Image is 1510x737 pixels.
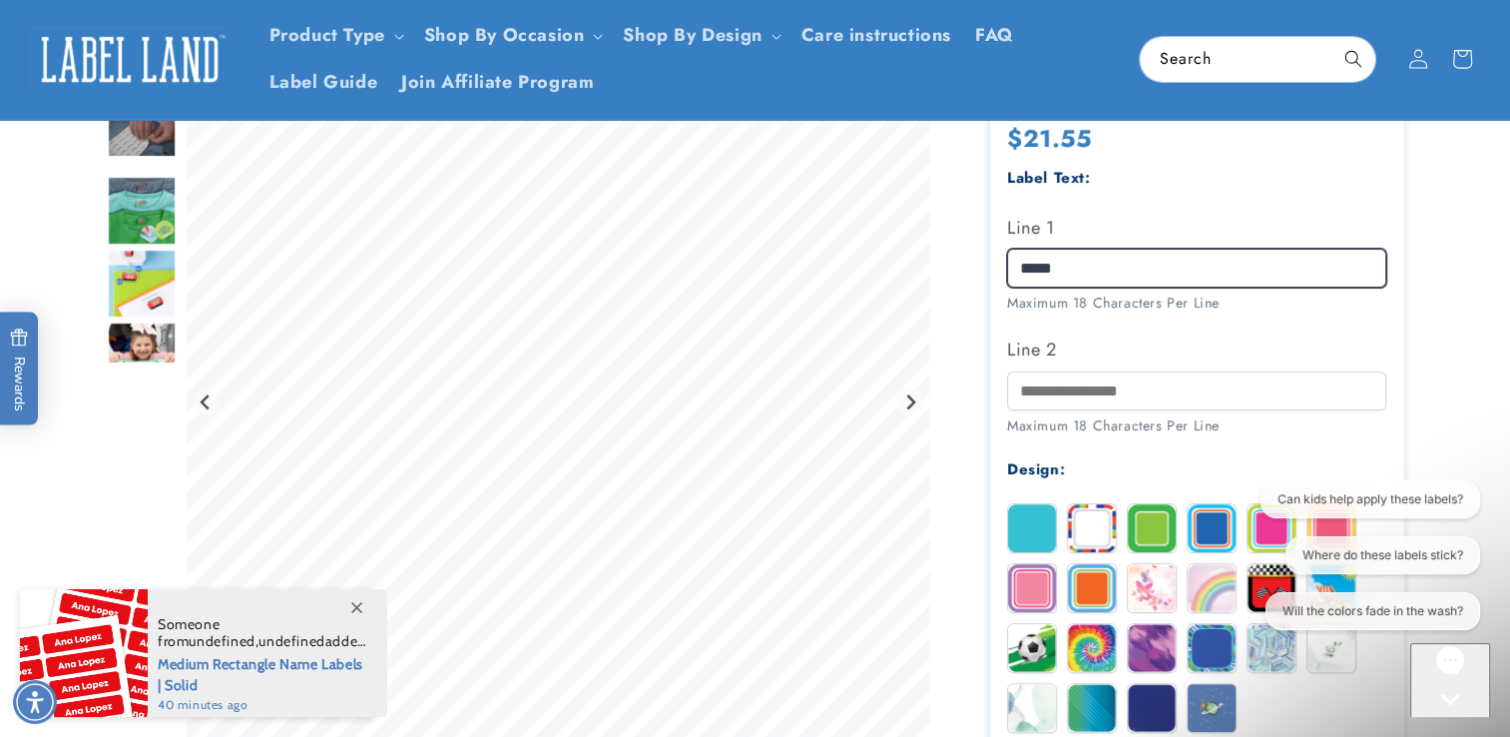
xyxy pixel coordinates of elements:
span: Medium Rectangle Name Labels | Solid [158,650,366,696]
div: Maximum 18 Characters Per Line [1007,293,1386,314]
span: FAQ [975,24,1014,47]
a: Shop By Design [623,22,761,48]
span: 40 minutes ago [158,696,366,714]
img: Border [1128,504,1176,552]
span: Rewards [10,329,29,411]
span: Join Affiliate Program [401,71,594,94]
img: Color Stick N' Wear® Labels - Label Land [107,322,177,391]
label: Design: [1007,458,1065,480]
div: Go to slide 4 [107,176,177,246]
iframe: Gorgias live chat messenger [1410,643,1490,717]
img: Rainbow [1188,564,1236,612]
span: undefined [258,632,324,650]
img: Solid [1008,504,1056,552]
iframe: Sign Up via Text for Offers [16,577,252,637]
a: Product Type [269,22,385,48]
label: Line 2 [1007,334,1386,366]
summary: Shop By Occasion [412,12,612,59]
span: Shop By Occasion [424,24,585,47]
div: Go to slide 3 [107,103,177,173]
img: Abstract Butterfly [1128,564,1176,612]
summary: Shop By Design [611,12,788,59]
img: Tie Dye [1068,624,1116,672]
img: Geo [1248,624,1295,672]
img: Pink [1008,564,1056,612]
span: $21.55 [1007,121,1092,156]
img: Strokes [1188,624,1236,672]
img: Blue [1188,504,1236,552]
img: Orange [1068,564,1116,612]
img: Leaf [1307,624,1355,672]
a: Care instructions [789,12,963,59]
a: Label Guide [257,59,390,106]
button: Search [1331,37,1375,81]
div: Go to slide 5 [107,249,177,319]
a: Label Land [23,21,238,98]
iframe: Gorgias live chat conversation starters [1234,480,1490,647]
img: null [107,117,177,158]
div: Maximum 18 Characters Per Line [1007,415,1386,436]
img: Stripes [1068,504,1116,552]
label: Label Text: [1007,167,1091,189]
img: Brush [1128,624,1176,672]
summary: Product Type [257,12,412,59]
a: Join Affiliate Program [389,59,606,106]
span: undefined [189,632,254,650]
div: Accessibility Menu [13,680,57,724]
a: FAQ [963,12,1026,59]
img: Watercolor [1008,684,1056,732]
span: Label Guide [269,71,378,94]
img: Triangles [1128,684,1176,732]
img: Galaxy [1188,684,1236,732]
button: Previous slide [193,388,220,415]
div: Go to slide 6 [107,322,177,391]
img: Color Stick N' Wear® Labels - Label Land [107,176,177,246]
img: Color Stick N' Wear® Labels - Label Land [107,249,177,319]
img: Label Land [30,28,230,90]
span: Someone from , added this product to their cart. [158,616,366,650]
label: Line 1 [1007,212,1386,244]
button: Next slide [896,388,923,415]
img: Gradient [1068,684,1116,732]
span: Care instructions [801,24,951,47]
img: Soccer [1008,624,1056,672]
